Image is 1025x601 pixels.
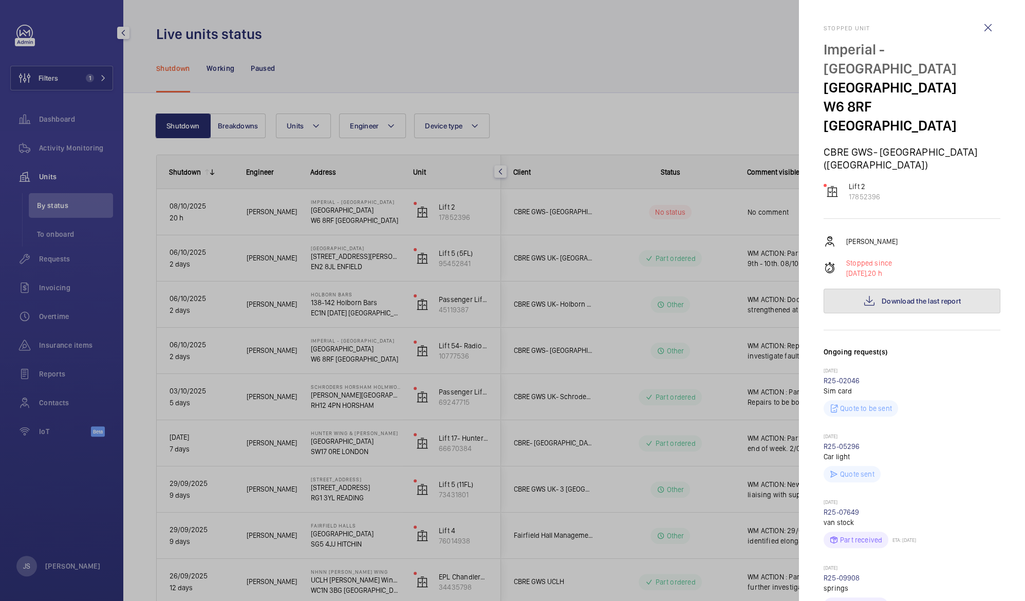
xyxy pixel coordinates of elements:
p: van stock [824,517,1000,528]
h2: Stopped unit [824,25,1000,32]
p: Part received [840,535,882,545]
a: R25-07649 [824,508,860,516]
p: Sim card [824,386,1000,396]
img: elevator.svg [826,185,838,198]
p: ETA: [DATE] [888,537,916,543]
p: Imperial - [GEOGRAPHIC_DATA] [824,40,1000,78]
span: [DATE], [846,269,868,277]
span: Download the last report [882,297,961,305]
p: CBRE GWS- [GEOGRAPHIC_DATA] ([GEOGRAPHIC_DATA]) [824,145,1000,171]
p: Quote sent [840,469,874,479]
p: [PERSON_NAME] [846,236,898,247]
a: R25-09908 [824,574,860,582]
h3: Ongoing request(s) [824,347,1000,367]
button: Download the last report [824,289,1000,313]
p: [DATE] [824,367,1000,375]
p: springs [824,583,1000,593]
a: R25-02046 [824,377,860,385]
p: Stopped since [846,258,892,268]
p: 20 h [846,268,892,278]
p: Lift 2 [849,181,880,192]
p: [DATE] [824,499,1000,507]
p: [GEOGRAPHIC_DATA] [824,78,1000,97]
p: [DATE] [824,433,1000,441]
p: Car light [824,452,1000,462]
p: [DATE] [824,565,1000,573]
a: R25-05296 [824,442,860,450]
p: 17852396 [849,192,880,202]
p: Quote to be sent [840,403,892,414]
p: W6 8RF [GEOGRAPHIC_DATA] [824,97,1000,135]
